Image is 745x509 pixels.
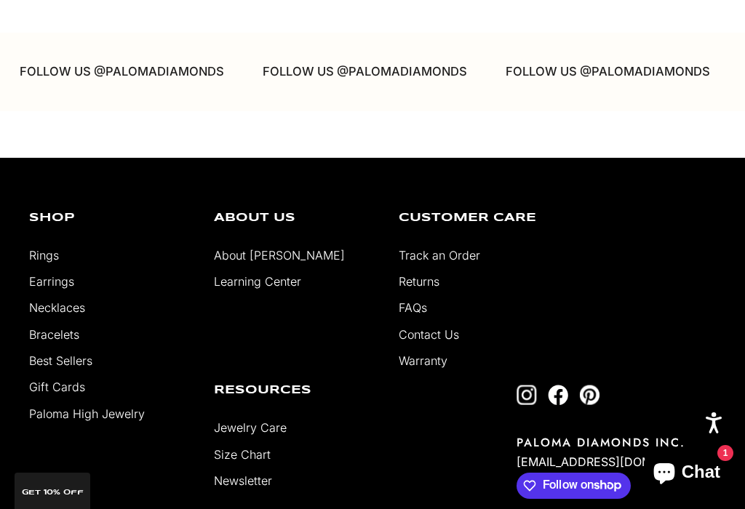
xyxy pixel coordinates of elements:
[29,327,79,342] a: Bracelets
[29,212,192,224] p: Shop
[214,473,272,488] a: Newsletter
[517,451,716,473] p: [EMAIL_ADDRESS][DOMAIN_NAME]
[29,406,145,421] a: Paloma High Jewelry
[259,62,463,81] p: FOLLOW US @PALOMADIAMONDS
[517,385,537,405] a: Follow on Instagram
[502,62,706,81] p: FOLLOW US @PALOMADIAMONDS
[29,248,59,262] a: Rings
[214,248,345,262] a: About [PERSON_NAME]
[22,489,84,496] span: GET 10% Off
[29,380,85,394] a: Gift Cards
[579,385,599,405] a: Follow on Pinterest
[29,300,85,315] a: Necklaces
[640,450,733,497] inbox-online-store-chat: Shopify online store chat
[399,353,447,368] a: Warranty
[214,420,287,435] a: Jewelry Care
[214,212,377,224] p: About Us
[16,62,220,81] p: FOLLOW US @PALOMADIAMONDS
[214,274,301,289] a: Learning Center
[399,300,427,315] a: FAQs
[214,447,271,462] a: Size Chart
[399,248,480,262] a: Track an Order
[29,274,74,289] a: Earrings
[399,212,562,224] p: Customer Care
[15,473,90,509] div: GET 10% Off
[517,434,716,451] p: PALOMA DIAMONDS INC.
[548,385,568,405] a: Follow on Facebook
[29,353,92,368] a: Best Sellers
[399,327,459,342] a: Contact Us
[214,385,377,396] p: Resources
[399,274,439,289] a: Returns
